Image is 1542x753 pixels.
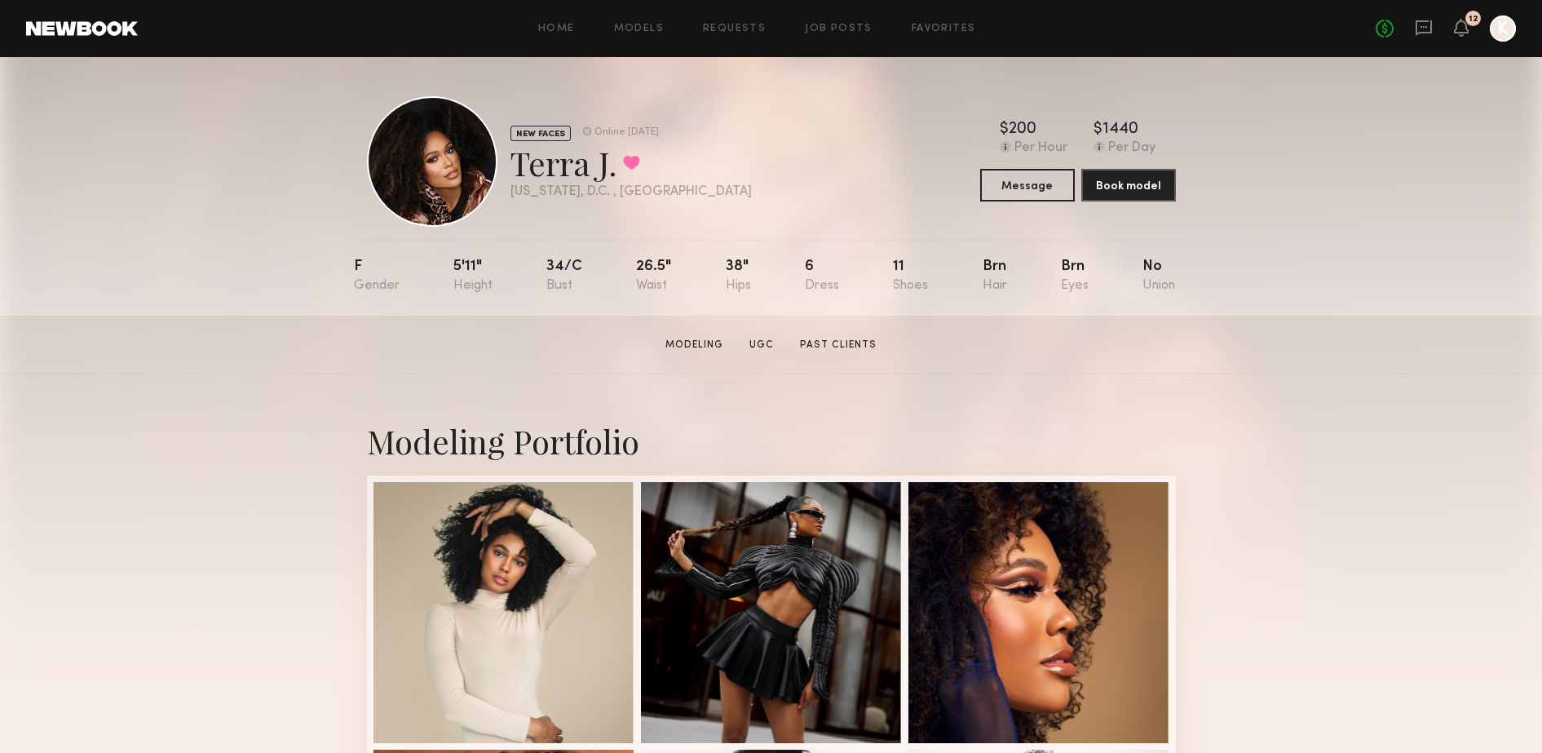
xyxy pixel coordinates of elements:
[1142,259,1175,293] div: No
[510,126,571,141] div: NEW FACES
[510,141,752,184] div: Terra J.
[659,338,730,352] a: Modeling
[594,127,659,138] div: Online [DATE]
[1009,122,1036,138] div: 200
[1014,141,1067,156] div: Per Hour
[1108,141,1155,156] div: Per Day
[354,259,400,293] div: F
[614,24,664,34] a: Models
[538,24,575,34] a: Home
[367,419,1176,463] div: Modeling Portfolio
[1000,122,1009,138] div: $
[1081,169,1176,202] button: Book model
[983,259,1007,293] div: Brn
[510,185,752,199] div: [US_STATE], D.C. , [GEOGRAPHIC_DATA]
[805,259,839,293] div: 6
[912,24,976,34] a: Favorites
[1490,16,1516,42] a: K
[1094,122,1102,138] div: $
[793,338,883,352] a: Past Clients
[546,259,582,293] div: 34/c
[1102,122,1138,138] div: 1440
[636,259,671,293] div: 26.5"
[805,24,873,34] a: Job Posts
[893,259,928,293] div: 11
[1469,15,1478,24] div: 12
[980,169,1075,202] button: Message
[453,259,493,293] div: 5'11"
[726,259,751,293] div: 38"
[703,24,766,34] a: Requests
[1061,259,1089,293] div: Brn
[743,338,780,352] a: UGC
